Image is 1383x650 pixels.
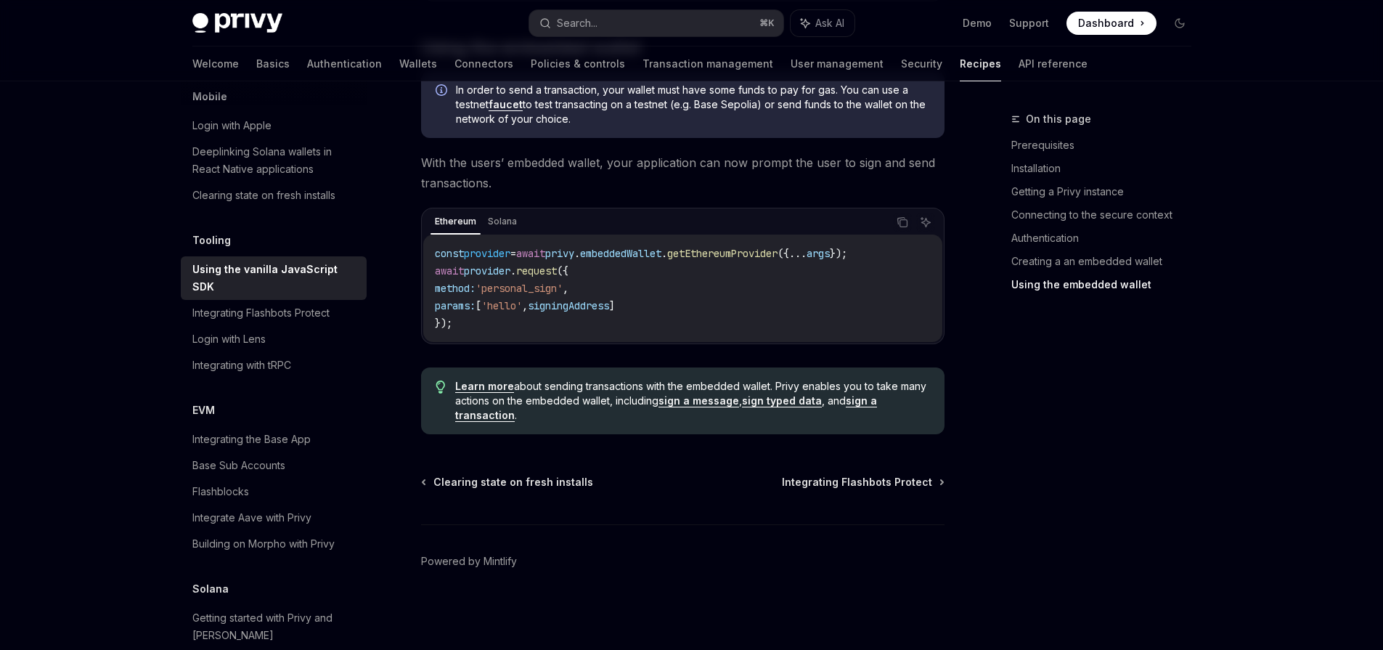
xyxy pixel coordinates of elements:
[464,247,510,260] span: provider
[609,299,615,312] span: ]
[307,46,382,81] a: Authentication
[782,475,932,489] span: Integrating Flashbots Protect
[528,299,609,312] span: signingAddress
[557,15,597,32] div: Search...
[522,299,528,312] span: ,
[181,531,367,557] a: Building on Morpho with Privy
[778,247,789,260] span: ({
[742,394,822,407] a: sign typed data
[791,10,854,36] button: Ask AI
[789,247,807,260] span: ...
[574,247,580,260] span: .
[181,256,367,300] a: Using the vanilla JavaScript SDK
[192,357,291,374] div: Integrating with tRPC
[916,213,935,232] button: Ask AI
[759,17,775,29] span: ⌘ K
[181,113,367,139] a: Login with Apple
[1019,46,1088,81] a: API reference
[807,247,830,260] span: args
[192,232,231,249] h5: Tooling
[181,300,367,326] a: Integrating Flashbots Protect
[181,452,367,479] a: Base Sub Accounts
[192,304,330,322] div: Integrating Flashbots Protect
[476,299,481,312] span: [
[1011,227,1203,250] a: Authentication
[782,475,943,489] a: Integrating Flashbots Protect
[421,554,517,569] a: Powered by Mintlify
[464,264,510,277] span: provider
[516,264,557,277] span: request
[455,379,929,423] span: about sending transactions with the embedded wallet. Privy enables you to take many actions on th...
[192,509,311,527] div: Integrate Aave with Privy
[667,247,778,260] span: getEthereumProvider
[435,299,476,312] span: params:
[1066,12,1156,35] a: Dashboard
[192,535,335,553] div: Building on Morpho with Privy
[435,317,452,330] span: });
[433,475,593,489] span: Clearing state on fresh installs
[476,282,563,295] span: 'personal_sign'
[192,609,358,644] div: Getting started with Privy and [PERSON_NAME]
[192,431,311,448] div: Integrating the Base App
[1011,180,1203,203] a: Getting a Privy instance
[436,84,450,99] svg: Info
[510,247,516,260] span: =
[658,394,739,407] a: sign a message
[192,580,229,598] h5: Solana
[192,13,282,33] img: dark logo
[1078,16,1134,31] span: Dashboard
[1026,110,1091,128] span: On this page
[489,98,523,111] a: faucet
[181,605,367,649] a: Getting started with Privy and [PERSON_NAME]
[192,402,215,419] h5: EVM
[399,46,437,81] a: Wallets
[455,380,514,393] a: Learn more
[516,247,545,260] span: await
[192,46,239,81] a: Welcome
[963,16,992,31] a: Demo
[431,213,481,230] div: Ethereum
[960,46,1001,81] a: Recipes
[531,46,625,81] a: Policies & controls
[830,247,847,260] span: });
[454,46,513,81] a: Connectors
[563,282,568,295] span: ,
[181,505,367,531] a: Integrate Aave with Privy
[893,213,912,232] button: Copy the contents from the code block
[545,247,574,260] span: privy
[423,475,593,489] a: Clearing state on fresh installs
[1009,16,1049,31] a: Support
[815,16,844,31] span: Ask AI
[421,153,945,193] span: With the users’ embedded wallet, your application can now prompt the user to sign and send transa...
[436,381,446,394] svg: Tip
[1168,12,1191,35] button: Toggle dark mode
[529,10,783,36] button: Search...⌘K
[484,213,521,230] div: Solana
[181,426,367,452] a: Integrating the Base App
[791,46,884,81] a: User management
[181,479,367,505] a: Flashblocks
[181,139,367,182] a: Deeplinking Solana wallets in React Native applications
[181,182,367,208] a: Clearing state on fresh installs
[557,264,568,277] span: ({
[435,282,476,295] span: method:
[642,46,773,81] a: Transaction management
[192,457,285,474] div: Base Sub Accounts
[456,83,930,126] span: In order to send a transaction, your wallet must have some funds to pay for gas. You can use a te...
[435,247,464,260] span: const
[181,352,367,378] a: Integrating with tRPC
[181,326,367,352] a: Login with Lens
[192,261,358,296] div: Using the vanilla JavaScript SDK
[435,264,464,277] span: await
[1011,157,1203,180] a: Installation
[256,46,290,81] a: Basics
[192,143,358,178] div: Deeplinking Solana wallets in React Native applications
[192,187,335,204] div: Clearing state on fresh installs
[510,264,516,277] span: .
[192,330,266,348] div: Login with Lens
[1011,203,1203,227] a: Connecting to the secure context
[1011,250,1203,273] a: Creating a an embedded wallet
[1011,134,1203,157] a: Prerequisites
[192,483,249,500] div: Flashblocks
[580,247,661,260] span: embeddedWallet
